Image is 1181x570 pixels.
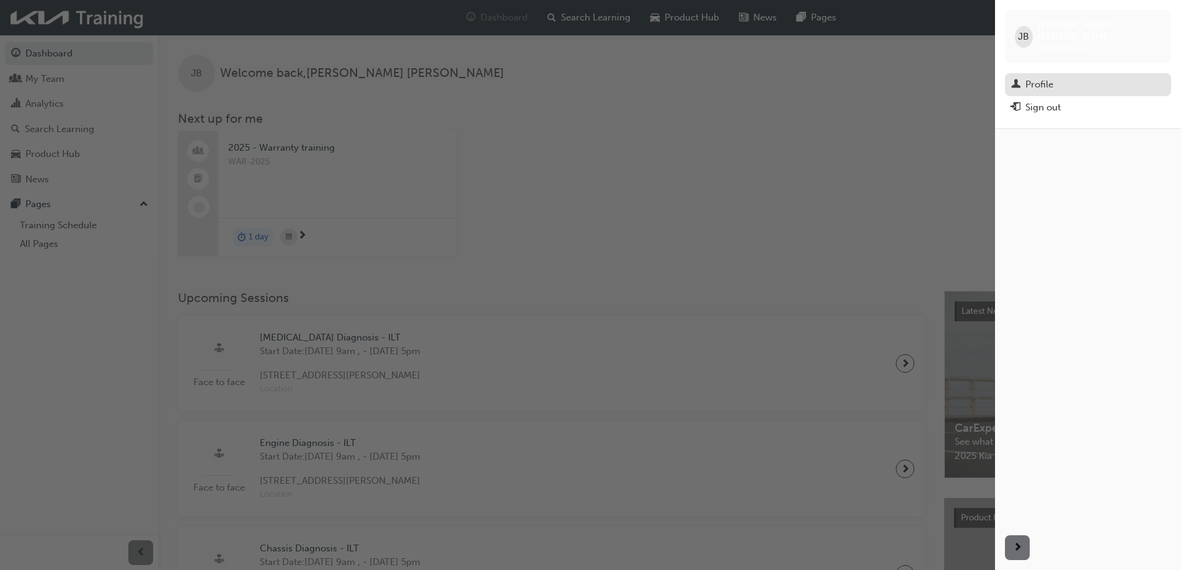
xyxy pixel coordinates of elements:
[1025,100,1061,115] div: Sign out
[1011,102,1020,114] span: exit-icon
[1018,30,1029,44] span: JB
[1011,79,1020,91] span: man-icon
[1013,540,1022,556] span: next-icon
[1025,78,1053,92] div: Profile
[1005,73,1171,96] a: Profile
[1005,96,1171,119] button: Sign out
[1038,43,1086,53] span: kau83082e9
[1038,20,1161,42] span: [PERSON_NAME] [PERSON_NAME]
